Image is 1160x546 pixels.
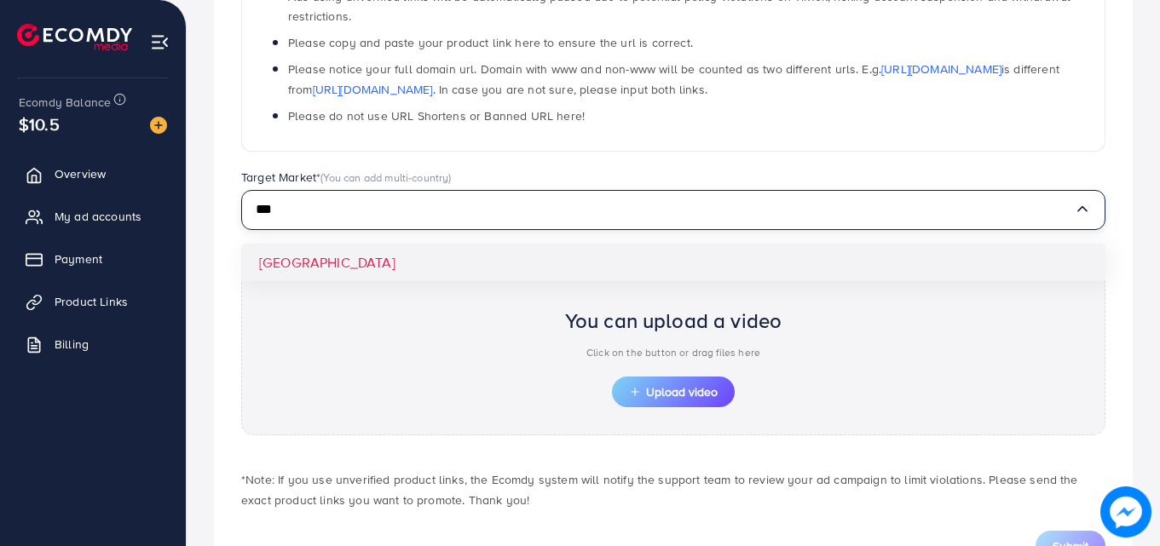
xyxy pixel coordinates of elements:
span: Please copy and paste your product link here to ensure the url is correct. [288,34,693,51]
span: (You can add multi-country) [320,170,451,185]
span: Please notice your full domain url. Domain with www and non-www will be counted as two different ... [288,60,1059,97]
div: Search for option [241,190,1105,230]
a: [URL][DOMAIN_NAME] [313,81,433,98]
span: Payment [55,250,102,267]
span: Billing [55,336,89,353]
img: image [1100,486,1151,537]
span: Please do not use URL Shortens or Banned URL here! [288,107,585,124]
a: [URL][DOMAIN_NAME] [881,60,1001,78]
p: *Note: If you use unverified product links, the Ecomdy system will notify the support team to rev... [241,469,1105,510]
input: Search for option [256,197,1074,223]
a: Product Links [13,284,173,319]
a: Overview [13,157,173,191]
span: Overview [55,165,106,182]
a: My ad accounts [13,199,173,233]
a: Payment [13,242,173,276]
span: Product Links [55,293,128,310]
button: Upload video [612,376,735,407]
a: Billing [13,327,173,361]
span: $10.5 [19,112,60,136]
label: Target Market [241,169,452,186]
img: menu [150,32,170,52]
img: image [150,117,167,134]
h2: You can upload a video [565,308,782,333]
span: My ad accounts [55,208,141,225]
p: Click on the button or drag files here [565,342,782,363]
span: Ecomdy Balance [19,94,111,111]
img: logo [17,24,132,50]
span: Upload video [629,386,718,398]
li: [GEOGRAPHIC_DATA] [242,244,1105,281]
